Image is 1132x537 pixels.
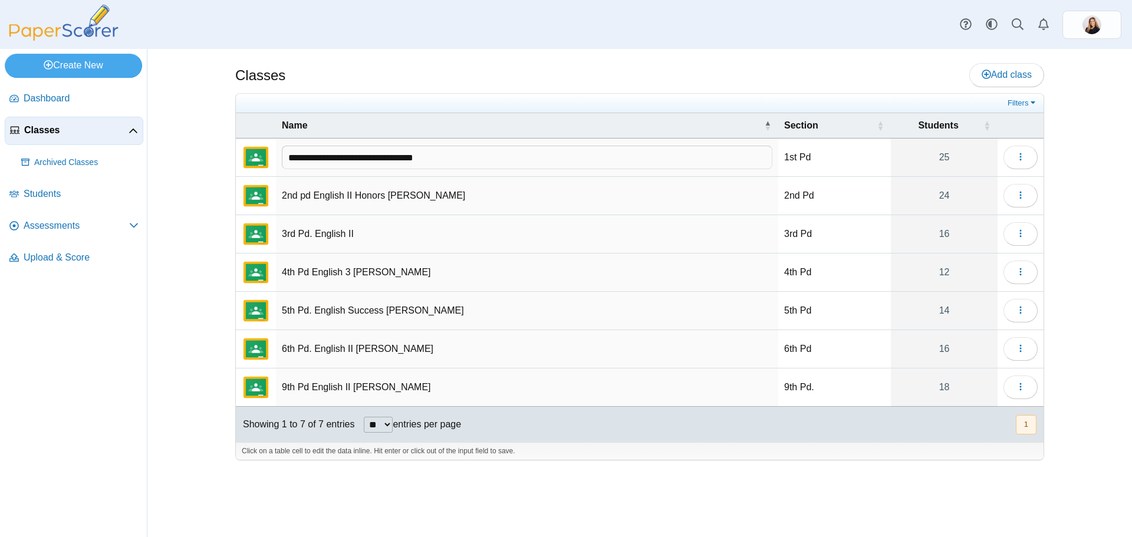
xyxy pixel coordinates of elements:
[242,296,270,325] img: External class connected through Google Classroom
[17,149,143,177] a: Archived Classes
[276,368,778,407] td: 9th Pd English II [PERSON_NAME]
[236,442,1044,460] div: Click on a table cell to edit the data inline. Hit enter or click out of the input field to save.
[235,65,285,85] h1: Classes
[891,253,998,291] a: 12
[5,85,143,113] a: Dashboard
[24,92,139,105] span: Dashboard
[5,244,143,272] a: Upload & Score
[891,177,998,215] a: 24
[891,139,998,176] a: 25
[983,113,990,138] span: Students : Activate to sort
[276,292,778,330] td: 5th Pd. English Success [PERSON_NAME]
[242,258,270,286] img: External class connected through Google Classroom
[1062,11,1121,39] a: ps.82RvpYiVVZiPEiig
[5,212,143,241] a: Assessments
[5,32,123,42] a: PaperScorer
[242,220,270,248] img: External class connected through Google Classroom
[242,335,270,363] img: External class connected through Google Classroom
[242,182,270,210] img: External class connected through Google Classroom
[778,292,891,330] td: 5th Pd
[778,177,891,215] td: 2nd Pd
[1015,415,1036,434] nav: pagination
[1082,15,1101,34] img: ps.82RvpYiVVZiPEiig
[982,70,1032,80] span: Add class
[24,251,139,264] span: Upload & Score
[1082,15,1101,34] span: Dr. Michelle Davila
[242,143,270,172] img: External class connected through Google Classroom
[778,330,891,368] td: 6th Pd
[242,373,270,401] img: External class connected through Google Classroom
[24,187,139,200] span: Students
[5,54,142,77] a: Create New
[282,120,308,130] span: Name
[778,253,891,292] td: 4th Pd
[1016,415,1036,434] button: 1
[5,117,143,145] a: Classes
[5,180,143,209] a: Students
[24,219,129,232] span: Assessments
[891,330,998,368] a: 16
[276,330,778,368] td: 6th Pd. English II [PERSON_NAME]
[1005,97,1041,109] a: Filters
[969,63,1044,87] a: Add class
[1031,12,1057,38] a: Alerts
[784,120,818,130] span: Section
[276,177,778,215] td: 2nd pd English II Honors [PERSON_NAME]
[877,113,884,138] span: Section : Activate to sort
[918,120,958,130] span: Students
[276,215,778,253] td: 3rd Pd. English II
[891,368,998,406] a: 18
[891,215,998,253] a: 16
[764,113,771,138] span: Name : Activate to invert sorting
[5,5,123,41] img: PaperScorer
[891,292,998,330] a: 14
[34,157,139,169] span: Archived Classes
[778,368,891,407] td: 9th Pd.
[778,139,891,177] td: 1st Pd
[393,419,461,429] label: entries per page
[236,407,354,442] div: Showing 1 to 7 of 7 entries
[276,253,778,292] td: 4th Pd English 3 [PERSON_NAME]
[24,124,129,137] span: Classes
[778,215,891,253] td: 3rd Pd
